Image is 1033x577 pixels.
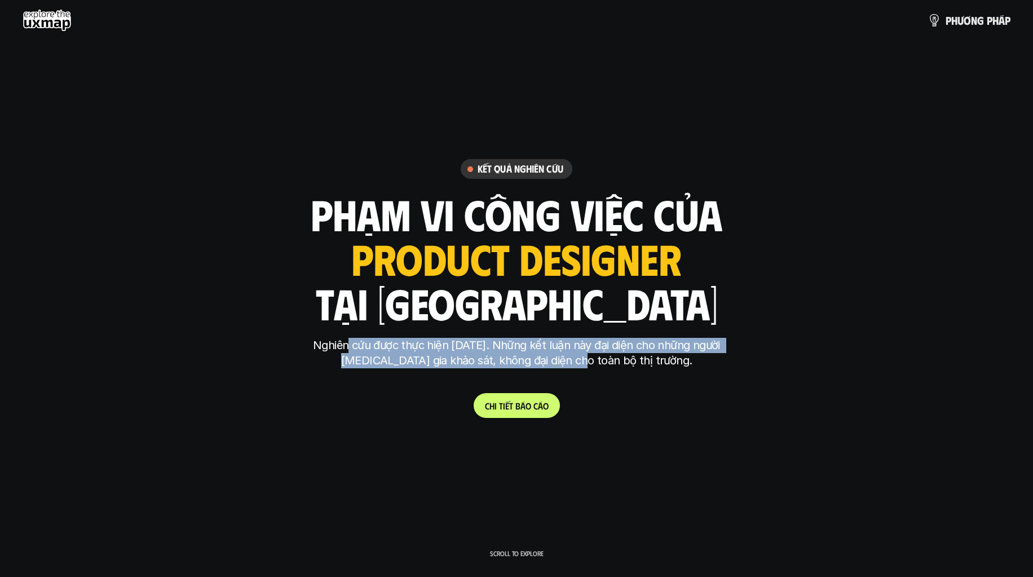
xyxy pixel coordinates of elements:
span: g [977,14,984,27]
span: ư [957,14,964,27]
span: i [495,400,497,411]
a: Chitiếtbáocáo [474,393,560,418]
p: Nghiên cứu được thực hiện [DATE]. Những kết luận này đại diện cho những người [MEDICAL_DATA] gia ... [305,338,728,368]
span: c [533,400,538,411]
h1: phạm vi công việc của [311,190,722,237]
span: h [992,14,999,27]
a: phươngpháp [928,9,1010,32]
span: p [987,14,992,27]
span: p [946,14,951,27]
h1: tại [GEOGRAPHIC_DATA] [316,279,718,327]
span: o [543,400,549,411]
span: á [538,400,543,411]
span: n [971,14,977,27]
p: Scroll to explore [490,549,544,557]
span: t [499,400,503,411]
span: C [485,400,489,411]
span: i [503,400,505,411]
span: á [520,400,526,411]
span: h [951,14,957,27]
span: á [999,14,1005,27]
span: ơ [964,14,971,27]
span: ế [505,400,509,411]
span: h [489,400,495,411]
span: t [509,400,513,411]
span: o [526,400,531,411]
span: b [515,400,520,411]
h6: Kết quả nghiên cứu [478,162,563,175]
span: p [1005,14,1010,27]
